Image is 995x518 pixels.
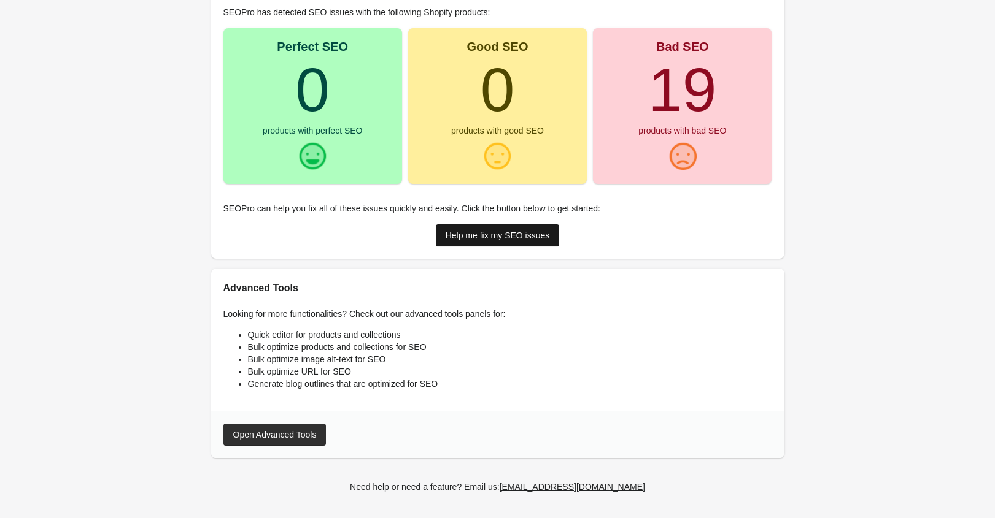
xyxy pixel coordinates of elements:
[495,476,650,498] a: [EMAIL_ADDRESS][DOMAIN_NAME]
[223,6,772,18] p: SEOPro has detected SEO issues with the following Shopify products:
[656,40,709,53] div: Bad SEO
[211,295,784,411] div: Looking for more functionalities? Check out our advanced tools panels for:
[500,482,645,492] div: [EMAIL_ADDRESS][DOMAIN_NAME]
[263,126,363,135] div: products with perfect SEO
[648,55,716,124] turbo-frame: 19
[223,281,772,295] h2: Advanced Tools
[451,126,544,135] div: products with good SEO
[295,55,330,124] turbo-frame: 0
[233,430,317,440] div: Open Advanced Tools
[436,224,560,246] a: Help me fix my SEO issues
[350,480,645,493] div: Need help or need a feature? Email us:
[248,341,772,353] li: Bulk optimize products and collections for SEO
[446,230,550,240] div: Help me fix my SEO issues
[638,126,726,135] div: products with bad SEO
[248,378,772,390] li: Generate blog outlines that are optimized for SEO
[467,40,528,53] div: Good SEO
[248,329,772,341] li: Quick editor for products and collections
[481,55,515,124] turbo-frame: 0
[248,353,772,365] li: Bulk optimize image alt-text for SEO
[248,365,772,378] li: Bulk optimize URL for SEO
[223,202,772,215] p: SEOPro can help you fix all of these issues quickly and easily. Click the button below to get sta...
[277,40,348,53] div: Perfect SEO
[223,424,327,446] button: Open Advanced Tools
